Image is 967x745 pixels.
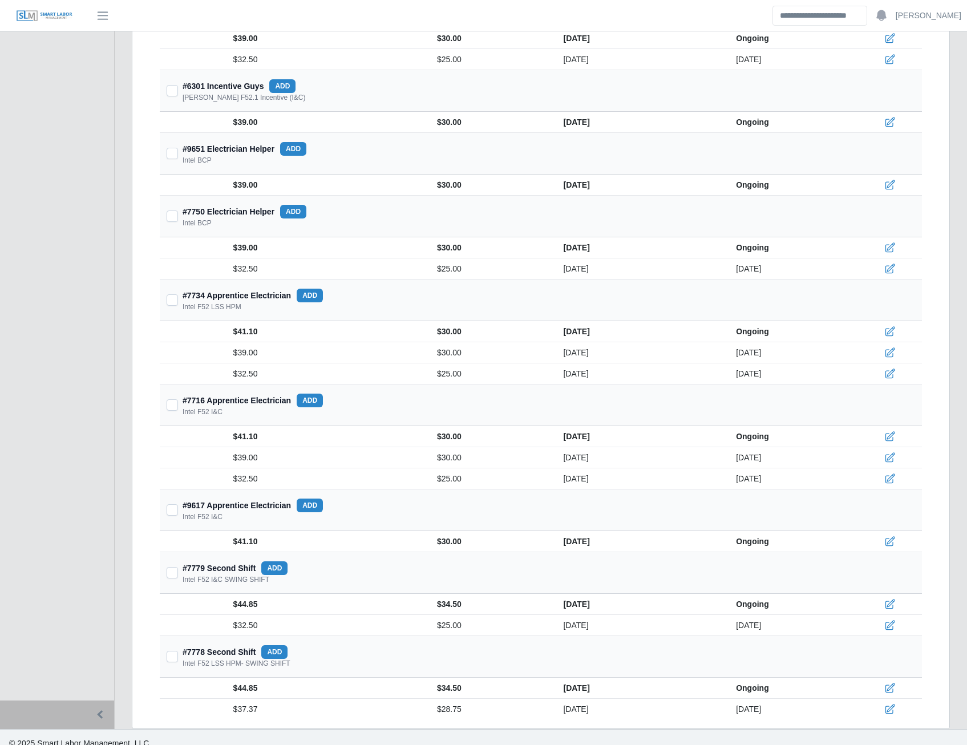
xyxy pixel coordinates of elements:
img: SLM Logo [16,10,73,22]
td: $32.50 [226,468,428,489]
div: Intel F52 LSS HPM [183,302,241,311]
td: $25.00 [428,49,554,70]
div: #7750 Electrician Helper [183,205,306,218]
td: [DATE] [554,678,727,699]
td: $39.00 [226,112,428,133]
div: #7716 Apprentice Electrician [183,394,323,407]
td: Ongoing [727,112,855,133]
td: [DATE] [727,468,855,489]
td: $39.00 [226,175,428,196]
td: $37.37 [226,699,428,720]
button: add [297,499,323,512]
div: Intel BCP [183,218,212,228]
td: $30.00 [428,531,554,552]
td: [DATE] [554,237,727,258]
td: $44.85 [226,678,428,699]
div: #7734 Apprentice Electrician [183,289,323,302]
td: $44.85 [226,594,428,615]
td: $28.75 [428,699,554,720]
button: add [297,289,323,302]
td: [DATE] [554,594,727,615]
td: $30.00 [428,342,554,363]
td: [DATE] [727,49,855,70]
button: add [280,142,306,156]
div: #9651 Electrician Helper [183,142,306,156]
td: $25.00 [428,615,554,636]
div: #7779 Second Shift [183,561,288,575]
td: [DATE] [554,468,727,489]
td: $30.00 [428,28,554,49]
td: $32.50 [226,363,428,384]
td: [DATE] [554,342,727,363]
td: [DATE] [727,615,855,636]
td: $30.00 [428,321,554,342]
td: $41.10 [226,321,428,342]
td: $32.50 [226,615,428,636]
td: Ongoing [727,531,855,552]
td: $30.00 [428,112,554,133]
td: Ongoing [727,594,855,615]
div: #6301 Incentive Guys [183,79,296,93]
td: $25.00 [428,468,554,489]
div: [PERSON_NAME] F52.1 Incentive (I&C) [183,93,305,102]
td: $39.00 [226,237,428,258]
td: [DATE] [554,49,727,70]
td: $30.00 [428,447,554,468]
td: $30.00 [428,426,554,447]
div: Intel BCP [183,156,212,165]
td: Ongoing [727,678,855,699]
td: [DATE] [554,615,727,636]
td: [DATE] [554,112,727,133]
a: [PERSON_NAME] [896,10,961,22]
td: $30.00 [428,175,554,196]
td: $32.50 [226,258,428,280]
button: add [261,561,288,575]
td: [DATE] [727,258,855,280]
td: $34.50 [428,594,554,615]
td: $41.10 [226,531,428,552]
div: Intel F52 LSS HPM- SWING SHIFT [183,659,290,668]
input: Search [772,6,867,26]
td: [DATE] [554,447,727,468]
td: $39.00 [226,28,428,49]
button: add [269,79,296,93]
td: $34.50 [428,678,554,699]
div: Intel F52 I&C [183,512,222,521]
td: $41.10 [226,426,428,447]
td: [DATE] [727,447,855,468]
td: Ongoing [727,28,855,49]
td: [DATE] [554,531,727,552]
td: [DATE] [727,363,855,384]
td: [DATE] [554,28,727,49]
td: Ongoing [727,426,855,447]
td: $39.00 [226,447,428,468]
td: [DATE] [554,363,727,384]
td: [DATE] [727,699,855,720]
td: [DATE] [554,426,727,447]
button: add [280,205,306,218]
td: [DATE] [554,699,727,720]
button: add [261,645,288,659]
td: [DATE] [554,258,727,280]
div: #9617 Apprentice Electrician [183,499,323,512]
div: #7778 Second Shift [183,645,288,659]
td: $25.00 [428,258,554,280]
td: $25.00 [428,363,554,384]
div: Intel F52 I&C SWING SHIFT [183,575,269,584]
td: $32.50 [226,49,428,70]
td: Ongoing [727,175,855,196]
td: [DATE] [554,175,727,196]
td: $30.00 [428,237,554,258]
div: Intel F52 I&C [183,407,222,416]
td: $39.00 [226,342,428,363]
td: [DATE] [554,321,727,342]
td: Ongoing [727,321,855,342]
td: Ongoing [727,237,855,258]
td: [DATE] [727,342,855,363]
button: add [297,394,323,407]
